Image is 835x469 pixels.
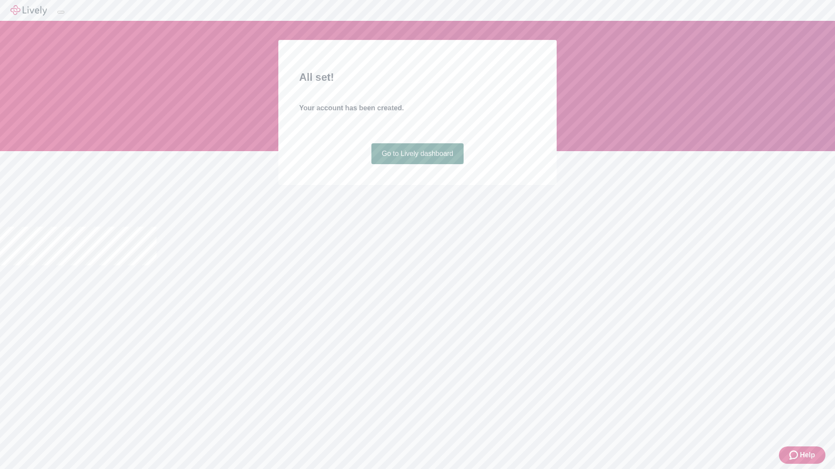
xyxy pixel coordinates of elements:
[299,103,536,113] h4: Your account has been created.
[779,446,825,464] button: Zendesk support iconHelp
[299,69,536,85] h2: All set!
[800,450,815,460] span: Help
[10,5,47,16] img: Lively
[57,11,64,13] button: Log out
[371,143,464,164] a: Go to Lively dashboard
[789,450,800,460] svg: Zendesk support icon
